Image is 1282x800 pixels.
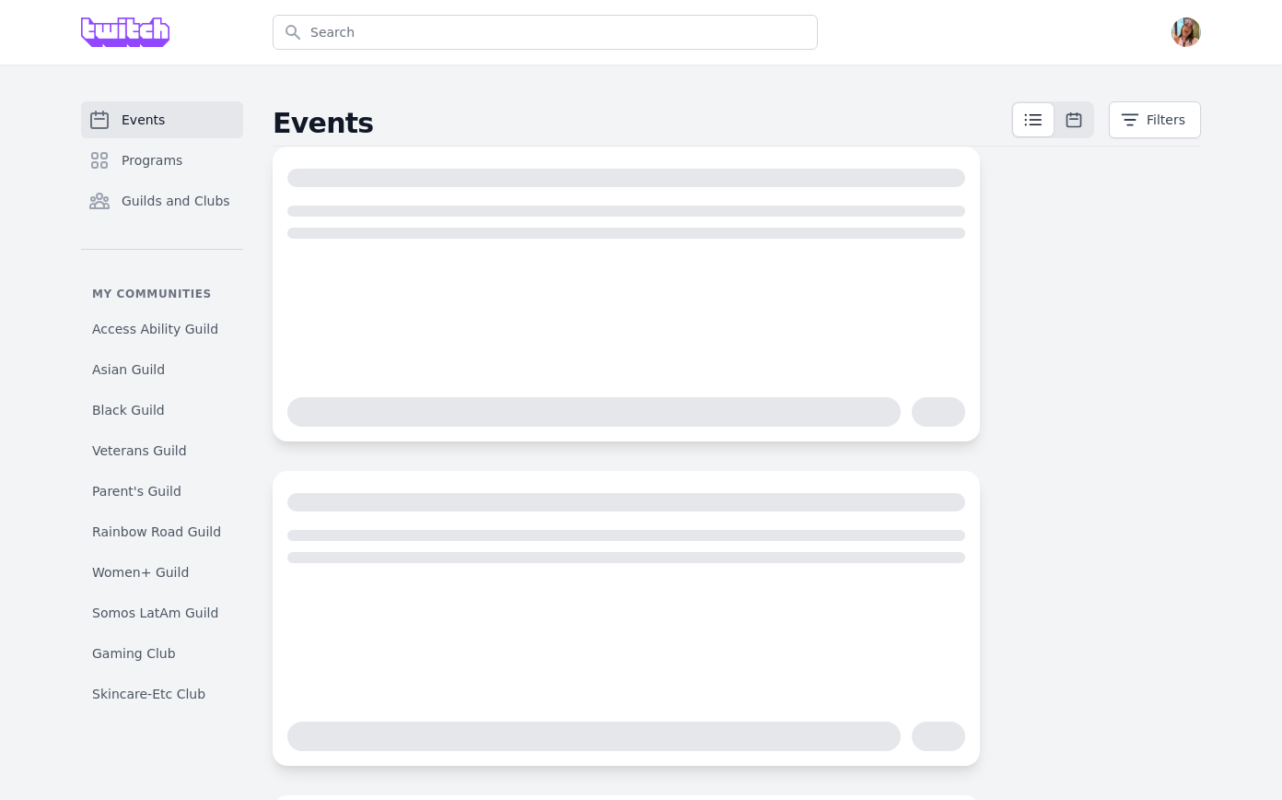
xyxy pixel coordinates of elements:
a: Guilds and Clubs [81,182,243,219]
a: Events [81,101,243,138]
button: Filters [1109,101,1201,138]
span: Black Guild [92,401,165,419]
span: Somos LatAm Guild [92,604,218,622]
h2: Events [273,107,1011,140]
span: Gaming Club [92,644,176,663]
img: Grove [81,18,169,47]
span: Skincare-Etc Club [92,685,205,703]
a: Women+ Guild [81,556,243,589]
a: Somos LatAm Guild [81,596,243,629]
a: Programs [81,142,243,179]
span: Events [122,111,165,129]
p: My communities [81,287,243,301]
span: Programs [122,151,182,170]
a: Gaming Club [81,637,243,670]
span: Access Ability Guild [92,320,218,338]
a: Black Guild [81,394,243,427]
span: Women+ Guild [92,563,189,582]
a: Asian Guild [81,353,243,386]
a: Parent's Guild [81,475,243,508]
span: Guilds and Clubs [122,192,230,210]
a: Veterans Guild [81,434,243,467]
a: Rainbow Road Guild [81,515,243,548]
span: Veterans Guild [92,441,187,460]
input: Search [273,15,818,50]
span: Rainbow Road Guild [92,523,221,541]
span: Asian Guild [92,360,165,379]
a: Skincare-Etc Club [81,677,243,711]
a: Access Ability Guild [81,312,243,346]
nav: Sidebar [81,101,243,699]
span: Parent's Guild [92,482,181,500]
